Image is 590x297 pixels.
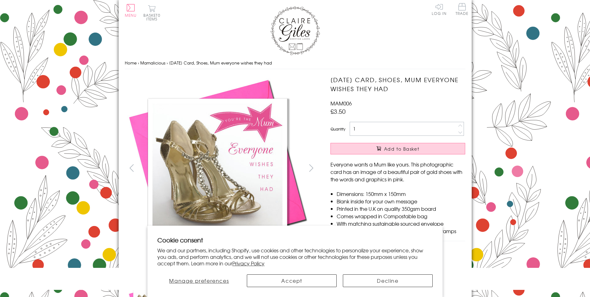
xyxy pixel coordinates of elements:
li: Blank inside for your own message [337,197,465,205]
span: £3.50 [330,107,346,116]
button: prev [125,161,139,175]
img: Mother's Day Card, Shoes, Mum everyone wishes they had [125,75,311,261]
span: › [138,60,139,66]
label: Quantity [330,126,345,132]
a: Trade [456,3,469,16]
span: Menu [125,12,137,18]
li: Comes wrapped in Compostable bag [337,212,465,220]
button: Add to Basket [330,143,465,154]
span: [DATE] Card, Shoes, Mum everyone wishes they had [169,60,272,66]
p: Everyone wants a Mum like yours. This photographic card has an image of a beautiful pair of gold ... [330,161,465,183]
button: Decline [343,274,433,287]
button: next [304,161,318,175]
nav: breadcrumbs [125,57,465,69]
a: Privacy Policy [232,259,264,267]
button: Manage preferences [157,274,241,287]
li: Printed in the U.K on quality 350gsm board [337,205,465,212]
span: Manage preferences [169,277,229,284]
button: Accept [247,274,337,287]
a: Home [125,60,137,66]
span: › [167,60,168,66]
h2: Cookie consent [157,236,433,244]
li: With matching sustainable sourced envelope [337,220,465,227]
h1: [DATE] Card, Shoes, Mum everyone wishes they had [330,75,465,93]
a: Log In [432,3,447,15]
li: Dimensions: 150mm x 150mm [337,190,465,197]
button: Menu [125,4,137,17]
span: MAM006 [330,100,352,107]
span: Trade [456,3,469,15]
button: Basket0 items [143,5,160,21]
a: Mamalicious [140,60,165,66]
p: We and our partners, including Shopify, use cookies and other technologies to personalize your ex... [157,247,433,266]
span: Add to Basket [384,146,419,152]
span: 0 items [146,12,160,22]
img: Claire Giles Greetings Cards [270,6,320,55]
